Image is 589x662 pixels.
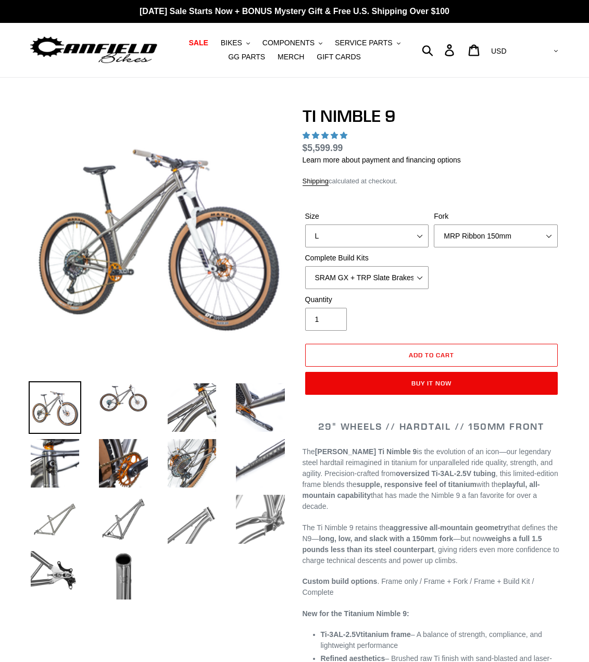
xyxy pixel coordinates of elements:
a: SALE [183,36,213,50]
img: Canfield Bikes [29,34,159,67]
a: Learn more about payment and financing options [303,156,461,164]
span: GG PARTS [228,53,265,61]
span: 4.89 stars [303,131,349,140]
a: GG PARTS [223,50,270,64]
p: . Frame only / Frame + Fork / Frame + Build Kit / Complete [303,576,561,598]
label: Quantity [305,294,429,305]
img: Load image into Gallery viewer, TI NIMBLE 9 [29,493,81,545]
button: SERVICE PARTS [330,36,405,50]
span: BIKES [221,39,242,47]
div: calculated at checkout. [303,176,561,186]
strong: [PERSON_NAME] Ti Nimble 9 [315,447,417,456]
span: Ti-3AL-2.5V [321,630,361,639]
strong: weighs a full 1.5 pounds less than its steel counterpart [303,534,542,554]
p: The Ti Nimble 9 retains the that defines the N9— —but now , giving riders even more confidence to... [303,522,561,566]
label: Complete Build Kits [305,253,429,264]
button: Buy it now [305,372,558,395]
a: MERCH [272,50,309,64]
span: MERCH [278,53,304,61]
span: Add to cart [409,351,454,359]
strong: long, low, and slack with a 150mm fork [319,534,453,543]
button: BIKES [216,36,255,50]
img: TI NIMBLE 9 [31,108,285,363]
a: Shipping [303,177,329,186]
img: Load image into Gallery viewer, TI NIMBLE 9 [234,381,286,434]
strong: supple, responsive feel of titanium [357,480,477,489]
img: Load image into Gallery viewer, TI NIMBLE 9 [234,437,286,490]
strong: aggressive all-mountain geometry [390,523,508,532]
img: Load image into Gallery viewer, TI NIMBLE 9 [97,493,149,545]
button: COMPONENTS [257,36,328,50]
strong: titanium frame [321,630,411,639]
strong: oversized Ti-3AL-2.5V tubing [396,469,496,478]
span: GIFT CARDS [317,53,361,61]
label: Size [305,211,429,222]
img: Load image into Gallery viewer, TI NIMBLE 9 [234,493,286,545]
img: Load image into Gallery viewer, TI NIMBLE 9 [166,493,218,545]
span: $5,599.99 [303,143,343,153]
img: Load image into Gallery viewer, TI NIMBLE 9 [29,549,81,602]
span: COMPONENTS [262,39,315,47]
img: Load image into Gallery viewer, TI NIMBLE 9 [166,437,218,490]
li: – A balance of strength, compliance, and lightweight performance [321,629,561,651]
img: Load image into Gallery viewer, TI NIMBLE 9 [97,381,149,415]
span: 29" WHEELS // HARDTAIL // 150MM FRONT [318,420,544,432]
a: GIFT CARDS [311,50,366,64]
strong: Custom build options [303,577,378,585]
p: The is the evolution of an icon—our legendary steel hardtail reimagined in titanium for unparalle... [303,446,561,512]
button: Add to cart [305,344,558,367]
img: Load image into Gallery viewer, TI NIMBLE 9 [97,437,149,490]
span: SERVICE PARTS [335,39,392,47]
img: Load image into Gallery viewer, TI NIMBLE 9 [166,381,218,434]
label: Fork [434,211,558,222]
img: Load image into Gallery viewer, TI NIMBLE 9 [29,381,81,434]
h1: TI NIMBLE 9 [303,106,561,126]
span: SALE [189,39,208,47]
img: Load image into Gallery viewer, TI NIMBLE 9 [29,437,81,490]
strong: New for the Titanium Nimble 9: [303,609,409,618]
img: Load image into Gallery viewer, TI NIMBLE 9 [97,549,149,602]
